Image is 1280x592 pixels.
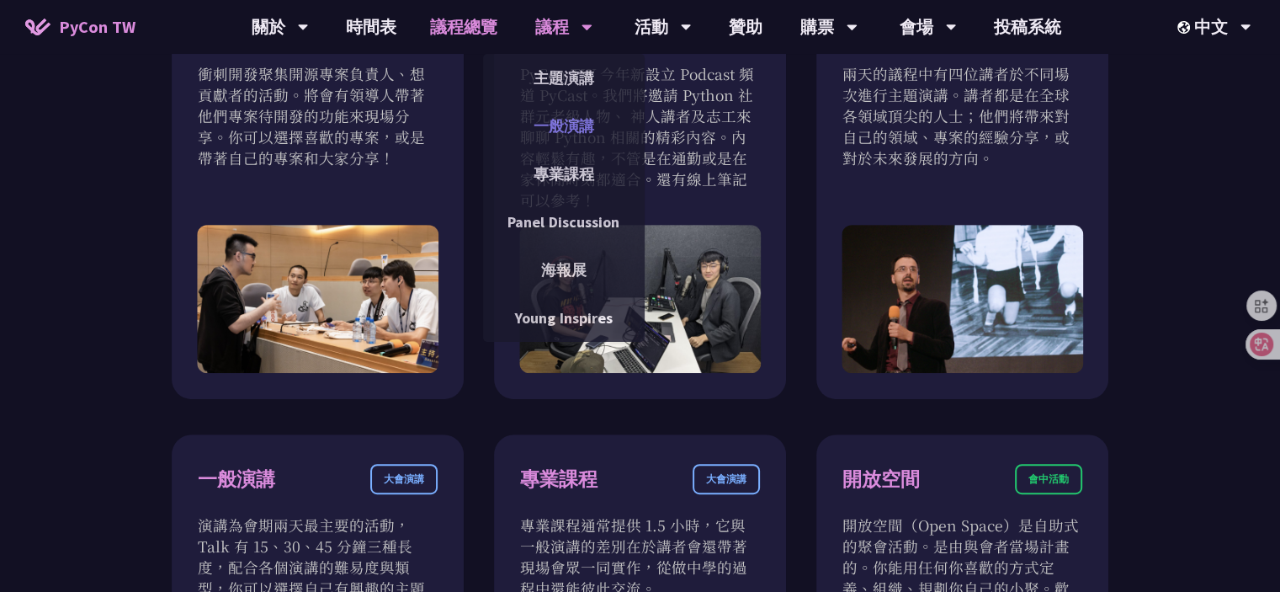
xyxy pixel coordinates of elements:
img: Keynote [842,225,1083,373]
a: Panel Discussion [483,202,645,242]
a: 專業課程 [483,154,645,194]
span: PyCon TW [59,14,135,40]
img: Locale Icon [1177,21,1194,34]
div: 開放空間 [842,465,920,494]
a: Young Inspires [483,298,645,338]
div: 大會演講 [370,464,438,494]
a: 一般演講 [483,106,645,146]
div: 會中活動 [1015,464,1082,494]
p: 兩天的議程中有四位講者於不同場次進行主題演講。講者都是在全球各領域頂尖的人士；他們將帶來對自己的領域、專案的經驗分享，或對於未來發展的方向。 [842,63,1082,168]
img: Home icon of PyCon TW 2025 [25,19,50,35]
img: Sprint [197,225,438,373]
div: 專業課程 [520,465,598,494]
a: 主題演講 [483,58,645,98]
div: 一般演講 [198,465,275,494]
a: 海報展 [483,250,645,290]
p: 衝刺開發聚集開源專案負責人、想貢獻者的活動。將會有領導人帶著他們專案待開發的功能來現場分享。你可以選擇喜歡的專案，或是帶著自己的專案和大家分享！ [198,63,438,168]
div: 大會演講 [693,464,760,494]
a: PyCon TW [8,6,152,48]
